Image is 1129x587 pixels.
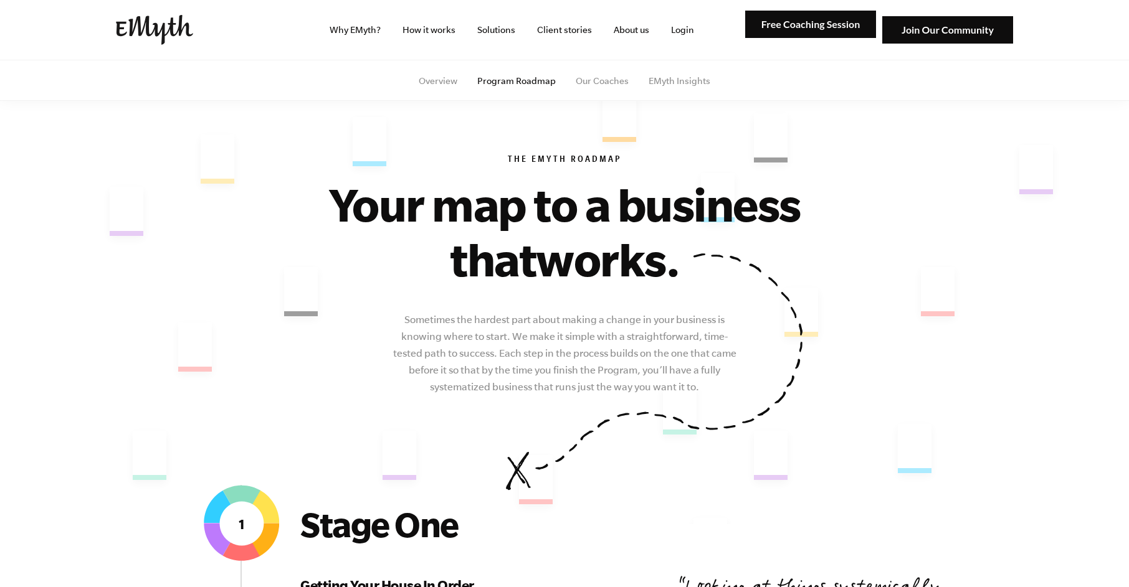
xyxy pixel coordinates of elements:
[391,311,738,395] p: Sometimes the hardest part about making a change in your business is knowing where to start. We m...
[419,76,457,86] a: Overview
[186,154,943,167] h6: The EMyth Roadmap
[745,11,876,39] img: Free Coaching Session
[300,504,550,544] h2: Stage One
[116,15,193,45] img: EMyth
[1067,527,1129,587] iframe: Chat Widget
[882,16,1013,44] img: Join Our Community
[477,76,556,86] a: Program Roadmap
[649,76,710,86] a: EMyth Insights
[290,177,839,286] h1: Your map to a business that
[536,233,679,285] span: works.
[576,76,629,86] a: Our Coaches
